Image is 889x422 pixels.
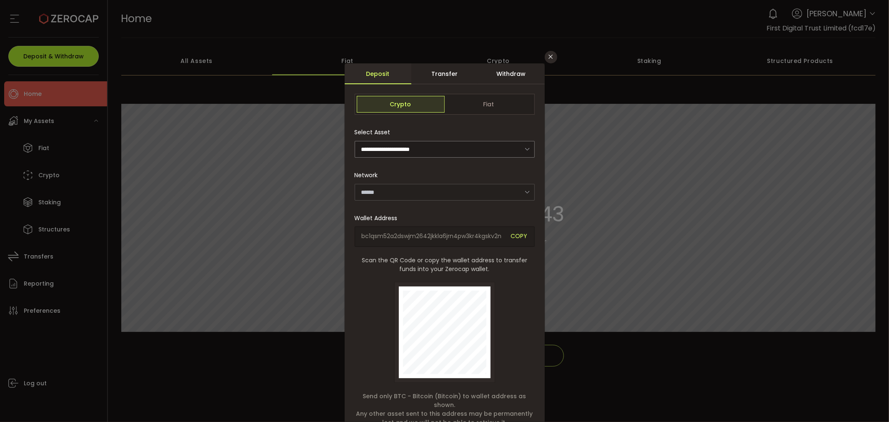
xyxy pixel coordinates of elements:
button: Close [545,51,557,63]
div: Transfer [411,63,478,84]
div: Withdraw [478,63,545,84]
label: Select Asset [355,128,396,136]
span: Scan the QR Code or copy the wallet address to transfer funds into your Zerocap wallet. [355,256,535,274]
div: Deposit [345,63,411,84]
span: Crypto [357,96,445,113]
span: COPY [511,232,528,241]
iframe: Chat Widget [847,382,889,422]
label: Wallet Address [355,214,403,222]
span: Fiat [445,96,533,113]
span: bc1qsm52a2dswjm2642jkkla6jrn4pw3kr4kgskv2n [362,232,505,241]
span: Send only BTC - Bitcoin (Bitcoin) to wallet address as shown. [355,392,535,409]
label: Network [355,171,383,179]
